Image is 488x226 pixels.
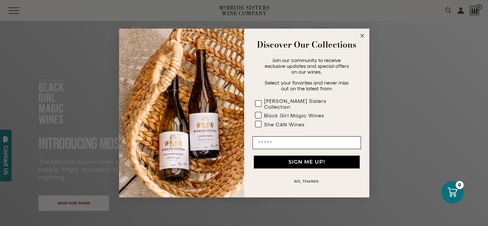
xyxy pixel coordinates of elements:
[253,175,361,188] button: NO, THANKS
[264,122,304,127] div: She CAN Wines
[119,29,244,197] img: 42653730-7e35-4af7-a99d-12bf478283cf.jpeg
[358,32,366,40] button: Close dialog
[254,156,360,168] button: SIGN ME UP!
[264,113,324,118] div: Black Girl Magic Wines
[253,136,361,149] input: Email
[257,38,356,51] strong: Discover Our Collections
[265,57,349,75] span: Join our community to receive exclusive updates and special offers on our wines.
[264,98,348,110] div: [PERSON_NAME] Sisters Collection
[456,181,464,189] div: 0
[265,80,348,91] span: Select your favorites and never miss out on the latest from:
